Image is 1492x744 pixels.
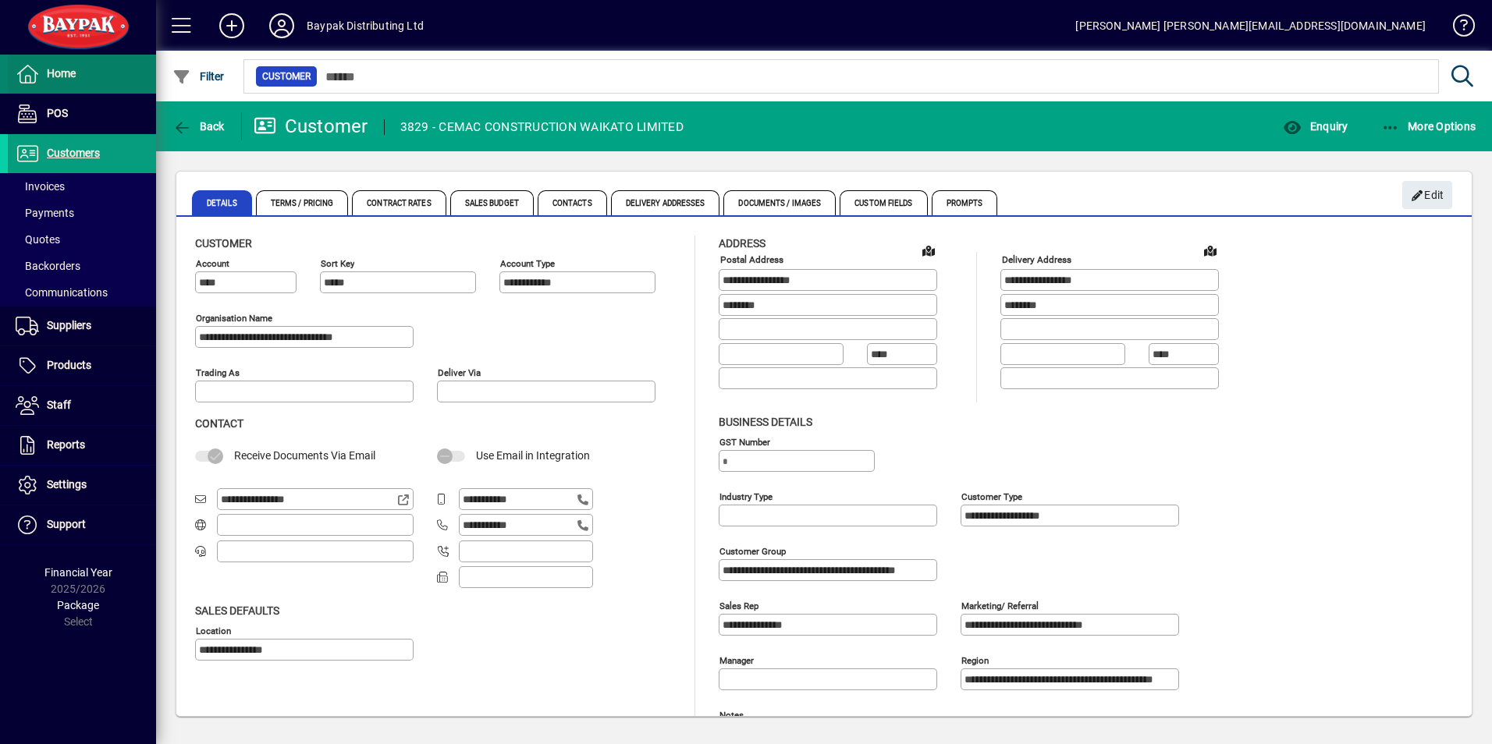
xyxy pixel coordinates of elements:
[723,190,836,215] span: Documents / Images
[476,449,590,462] span: Use Email in Integration
[254,114,368,139] div: Customer
[8,279,156,306] a: Communications
[321,258,354,269] mat-label: Sort key
[719,654,754,665] mat-label: Manager
[262,69,311,84] span: Customer
[169,62,229,90] button: Filter
[47,147,100,159] span: Customers
[1381,120,1476,133] span: More Options
[8,200,156,226] a: Payments
[961,600,1039,611] mat-label: Marketing/ Referral
[44,566,112,579] span: Financial Year
[400,115,684,140] div: 3829 - CEMAC CONSTRUCTION WAIKATO LIMITED
[156,112,242,140] app-page-header-button: Back
[1402,181,1452,209] button: Edit
[234,449,375,462] span: Receive Documents Via Email
[1411,182,1444,208] span: Edit
[196,367,240,378] mat-label: Trading as
[8,426,156,465] a: Reports
[8,306,156,345] a: Suppliers
[47,478,87,491] span: Settings
[8,346,156,385] a: Products
[196,625,231,636] mat-label: Location
[172,70,225,83] span: Filter
[256,190,349,215] span: Terms / Pricing
[207,12,257,40] button: Add
[1441,3,1472,54] a: Knowledge Base
[169,112,229,140] button: Back
[47,399,71,411] span: Staff
[47,518,86,530] span: Support
[195,604,279,617] span: Sales defaults
[57,599,99,611] span: Package
[1198,238,1223,263] a: View on map
[47,359,91,371] span: Products
[1279,112,1352,140] button: Enquiry
[172,120,225,133] span: Back
[16,207,74,219] span: Payments
[352,190,446,215] span: Contract Rates
[16,233,60,246] span: Quotes
[611,190,720,215] span: Delivery Addresses
[47,438,85,451] span: Reports
[1377,112,1480,140] button: More Options
[961,491,1022,501] mat-label: Customer type
[8,466,156,505] a: Settings
[450,190,534,215] span: Sales Budget
[719,237,766,250] span: Address
[538,190,607,215] span: Contacts
[47,107,68,119] span: POS
[1283,120,1348,133] span: Enquiry
[196,258,229,269] mat-label: Account
[840,190,927,215] span: Custom Fields
[8,386,156,425] a: Staff
[8,173,156,200] a: Invoices
[8,505,156,544] a: Support
[719,545,786,556] mat-label: Customer group
[16,286,108,299] span: Communications
[719,709,744,720] mat-label: Notes
[438,367,481,378] mat-label: Deliver via
[8,226,156,253] a: Quotes
[195,237,252,250] span: Customer
[916,238,941,263] a: View on map
[961,654,989,665] mat-label: Region
[8,94,156,133] a: POS
[719,491,773,501] mat-label: Industry type
[307,13,424,38] div: Baypak Distributing Ltd
[192,190,252,215] span: Details
[1075,13,1426,38] div: [PERSON_NAME] [PERSON_NAME][EMAIL_ADDRESS][DOMAIN_NAME]
[16,260,80,272] span: Backorders
[719,436,770,447] mat-label: GST Number
[8,253,156,279] a: Backorders
[8,55,156,94] a: Home
[195,417,243,430] span: Contact
[47,319,91,331] span: Suppliers
[719,416,812,428] span: Business details
[500,258,555,269] mat-label: Account Type
[16,180,65,193] span: Invoices
[196,313,272,324] mat-label: Organisation name
[932,190,998,215] span: Prompts
[719,600,758,611] mat-label: Sales rep
[257,12,307,40] button: Profile
[47,67,76,80] span: Home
